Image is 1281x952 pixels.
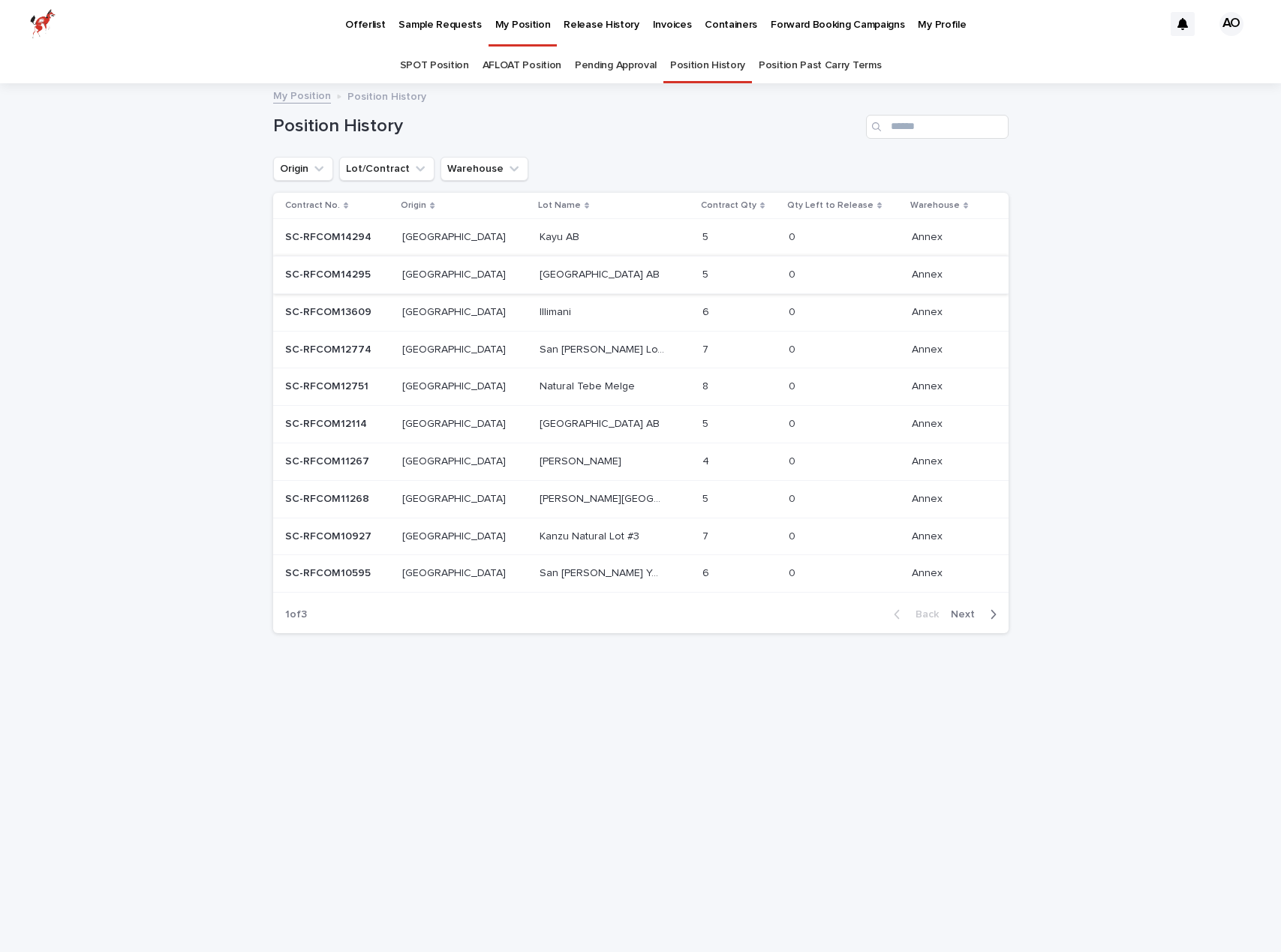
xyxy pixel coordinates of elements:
p: SC-RFCOM11268 [285,490,372,506]
p: [GEOGRAPHIC_DATA] [402,490,509,506]
p: Annex [912,303,946,319]
tr: SC-RFCOM11267SC-RFCOM11267 [GEOGRAPHIC_DATA][GEOGRAPHIC_DATA] [PERSON_NAME][PERSON_NAME] 44 00 An... [273,443,1009,480]
button: Origin [273,157,333,181]
p: 6 [702,303,712,319]
p: 0 [789,377,798,393]
p: [GEOGRAPHIC_DATA] [402,415,509,431]
p: 1 of 3 [273,596,319,633]
p: SC-RFCOM10927 [285,527,374,543]
p: 0 [789,527,798,543]
p: [GEOGRAPHIC_DATA] AB [540,415,663,431]
p: 0 [789,266,798,281]
p: Annex [912,527,946,543]
p: San [PERSON_NAME] Yosotatu [540,564,668,580]
p: Annex [912,228,946,244]
button: Back [882,608,945,621]
a: AFLOAT Position [483,48,561,83]
p: 0 [789,490,798,506]
p: [GEOGRAPHIC_DATA] AB [540,266,663,281]
p: [GEOGRAPHIC_DATA] [402,564,509,580]
p: Illimani [540,303,574,319]
p: SC-RFCOM12774 [285,341,374,356]
p: [GEOGRAPHIC_DATA] [402,228,509,244]
img: zttTXibQQrCfv9chImQE [30,9,56,39]
p: Annex [912,341,946,356]
p: 5 [702,228,711,244]
div: AO [1219,12,1243,36]
p: Kayu AB [540,228,582,244]
p: [GEOGRAPHIC_DATA] [402,341,509,356]
p: SC-RFCOM13609 [285,303,374,319]
p: Origin [401,197,426,214]
p: San [PERSON_NAME] Loxicha #2 [540,341,668,356]
button: Lot/Contract [339,157,435,181]
p: Contract Qty [701,197,756,214]
span: Back [907,609,939,620]
p: Annex [912,490,946,506]
p: 0 [789,303,798,319]
p: SC-RFCOM12751 [285,377,371,393]
button: Next [945,608,1009,621]
p: [PERSON_NAME] [540,452,624,468]
p: Contract No. [285,197,340,214]
tr: SC-RFCOM14295SC-RFCOM14295 [GEOGRAPHIC_DATA][GEOGRAPHIC_DATA] [GEOGRAPHIC_DATA] AB[GEOGRAPHIC_DAT... [273,256,1009,293]
p: [GEOGRAPHIC_DATA] [402,377,509,393]
p: Kanzu Natural Lot #3 [540,527,642,543]
a: Position History [670,48,745,83]
p: 6 [702,564,712,580]
tr: SC-RFCOM12751SC-RFCOM12751 [GEOGRAPHIC_DATA][GEOGRAPHIC_DATA] Natural Tebe MelgeNatural Tebe Melg... [273,368,1009,406]
p: Warehouse [910,197,960,214]
p: Lot Name [538,197,581,214]
a: Pending Approval [575,48,657,83]
p: [GEOGRAPHIC_DATA] [402,266,509,281]
a: Position Past Carry Terms [759,48,881,83]
tr: SC-RFCOM12774SC-RFCOM12774 [GEOGRAPHIC_DATA][GEOGRAPHIC_DATA] San [PERSON_NAME] Loxicha #2San [PE... [273,331,1009,368]
p: 0 [789,452,798,468]
p: 5 [702,415,711,431]
p: 0 [789,228,798,244]
p: [GEOGRAPHIC_DATA] [402,452,509,468]
p: 5 [702,490,711,506]
p: SC-RFCOM10595 [285,564,374,580]
a: SPOT Position [400,48,469,83]
p: Qty Left to Release [787,197,874,214]
input: Search [866,115,1009,139]
p: 0 [789,564,798,580]
p: Annex [912,452,946,468]
p: Annex [912,377,946,393]
p: [PERSON_NAME][GEOGRAPHIC_DATA] [540,490,668,506]
a: My Position [273,86,331,104]
p: 4 [702,452,712,468]
p: Annex [912,266,946,281]
p: SC-RFCOM11267 [285,452,372,468]
span: Next [951,609,984,620]
tr: SC-RFCOM14294SC-RFCOM14294 [GEOGRAPHIC_DATA][GEOGRAPHIC_DATA] Kayu ABKayu AB 55 00 AnnexAnnex [273,219,1009,257]
button: Warehouse [441,157,528,181]
p: SC-RFCOM14294 [285,228,374,244]
p: Natural Tebe Melge [540,377,638,393]
tr: SC-RFCOM12114SC-RFCOM12114 [GEOGRAPHIC_DATA][GEOGRAPHIC_DATA] [GEOGRAPHIC_DATA] AB[GEOGRAPHIC_DAT... [273,406,1009,443]
p: [GEOGRAPHIC_DATA] [402,303,509,319]
tr: SC-RFCOM10595SC-RFCOM10595 [GEOGRAPHIC_DATA][GEOGRAPHIC_DATA] San [PERSON_NAME] YosotatuSan [PERS... [273,555,1009,593]
tr: SC-RFCOM13609SC-RFCOM13609 [GEOGRAPHIC_DATA][GEOGRAPHIC_DATA] IllimaniIllimani 66 00 AnnexAnnex [273,293,1009,331]
p: [GEOGRAPHIC_DATA] [402,527,509,543]
p: SC-RFCOM12114 [285,415,370,431]
p: Position History [347,87,426,104]
p: SC-RFCOM14295 [285,266,374,281]
p: 0 [789,341,798,356]
tr: SC-RFCOM10927SC-RFCOM10927 [GEOGRAPHIC_DATA][GEOGRAPHIC_DATA] Kanzu Natural Lot #3Kanzu Natural L... [273,518,1009,555]
p: 7 [702,341,711,356]
tr: SC-RFCOM11268SC-RFCOM11268 [GEOGRAPHIC_DATA][GEOGRAPHIC_DATA] [PERSON_NAME][GEOGRAPHIC_DATA][PERS... [273,480,1009,518]
p: 0 [789,415,798,431]
p: 8 [702,377,711,393]
p: 7 [702,527,711,543]
p: 5 [702,266,711,281]
p: Annex [912,415,946,431]
p: Annex [912,564,946,580]
h1: Position History [273,116,860,137]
